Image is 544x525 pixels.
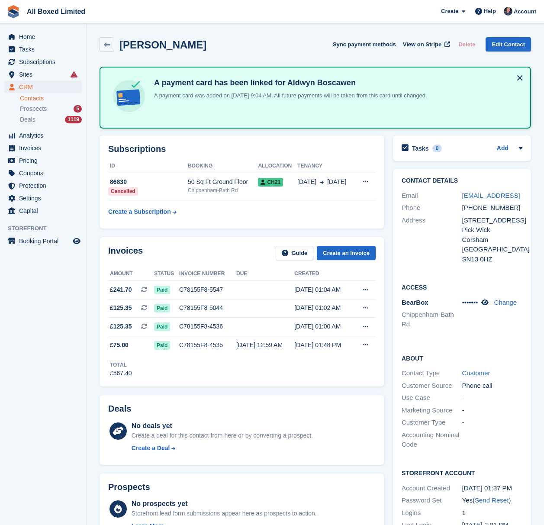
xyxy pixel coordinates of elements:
a: menu [4,31,82,43]
div: £567.40 [110,369,132,378]
a: Create a Deal [132,444,313,453]
span: Protection [19,180,71,192]
div: [DATE] 01:00 AM [294,322,353,331]
div: Email [402,191,462,201]
span: View on Stripe [403,40,441,49]
span: £125.35 [110,322,132,331]
div: Cancelled [108,187,138,196]
div: 5 [74,105,82,113]
li: Chippenham-Bath Rd [402,310,462,329]
a: menu [4,167,82,179]
div: Marketing Source [402,406,462,415]
a: Contacts [20,94,82,103]
h2: Subscriptions [108,144,376,154]
a: Preview store [71,236,82,246]
th: Due [236,267,294,281]
img: Dan Goss [504,7,512,16]
h2: Invoices [108,246,143,260]
div: Password Set [402,496,462,506]
a: Create a Subscription [108,204,177,220]
h2: Contact Details [402,177,522,184]
div: Account Created [402,483,462,493]
i: Smart entry sync failures have occurred [71,71,77,78]
span: Analytics [19,129,71,142]
span: [DATE] [327,177,346,187]
div: C78155F8-4535 [179,341,236,350]
div: Yes [462,496,523,506]
a: menu [4,81,82,93]
a: Change [494,299,517,306]
a: menu [4,192,82,204]
h4: A payment card has been linked for Aldwyn Boscawen [151,78,427,88]
button: Delete [455,37,479,52]
div: Create a Deal [132,444,170,453]
div: [DATE] 01:48 PM [294,341,353,350]
span: BearBox [402,299,428,306]
div: C78155F8-4536 [179,322,236,331]
a: Guide [276,246,314,260]
th: Created [294,267,353,281]
div: [STREET_ADDRESS] [462,216,523,225]
span: Subscriptions [19,56,71,68]
a: menu [4,56,82,68]
span: Home [19,31,71,43]
div: [PHONE_NUMBER] [462,203,523,213]
div: Create a Subscription [108,207,171,216]
a: menu [4,129,82,142]
span: £241.70 [110,285,132,294]
a: All Boxed Limited [23,4,89,19]
div: Corsham [462,235,523,245]
th: Booking [188,159,258,173]
div: C78155F8-5044 [179,303,236,312]
div: Create a deal for this contact from here or by converting a prospect. [132,431,313,440]
span: Paid [154,322,170,331]
a: menu [4,142,82,154]
a: Create an Invoice [317,246,376,260]
div: 86830 [108,177,188,187]
h2: [PERSON_NAME] [119,39,206,51]
div: [GEOGRAPHIC_DATA] [462,245,523,254]
div: Storefront lead form submissions appear here as prospects to action. [132,509,317,518]
span: Coupons [19,167,71,179]
a: [EMAIL_ADDRESS] [462,192,520,199]
h2: Access [402,283,522,291]
a: View on Stripe [399,37,452,52]
a: menu [4,205,82,217]
div: Pick Wick [462,225,523,235]
span: Paid [154,286,170,294]
span: Paid [154,341,170,350]
span: £75.00 [110,341,129,350]
div: Customer Type [402,418,462,428]
div: Phone call [462,381,523,391]
div: Contact Type [402,368,462,378]
button: Sync payment methods [333,37,396,52]
div: Chippenham-Bath Rd [188,187,258,194]
th: Status [154,267,179,281]
div: Total [110,361,132,369]
span: Capital [19,205,71,217]
span: Pricing [19,155,71,167]
a: Send Reset [475,496,509,504]
img: card-linked-ebf98d0992dc2aeb22e95c0e3c79077019eb2392cfd83c6a337811c24bc77127.svg [111,78,147,114]
th: Amount [108,267,154,281]
span: Settings [19,192,71,204]
h2: Deals [108,404,131,414]
div: [DATE] 12:59 AM [236,341,294,350]
div: Phone [402,203,462,213]
div: No prospects yet [132,499,317,509]
div: Address [402,216,462,264]
span: Help [484,7,496,16]
a: menu [4,235,82,247]
span: Booking Portal [19,235,71,247]
span: CH21 [258,178,283,187]
span: ( ) [473,496,511,504]
span: [DATE] [297,177,316,187]
div: 1 [462,508,523,518]
th: Invoice number [179,267,236,281]
a: Add [497,144,509,154]
span: Storefront [8,224,86,233]
div: - [462,406,523,415]
a: menu [4,180,82,192]
a: menu [4,43,82,55]
div: Customer Source [402,381,462,391]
